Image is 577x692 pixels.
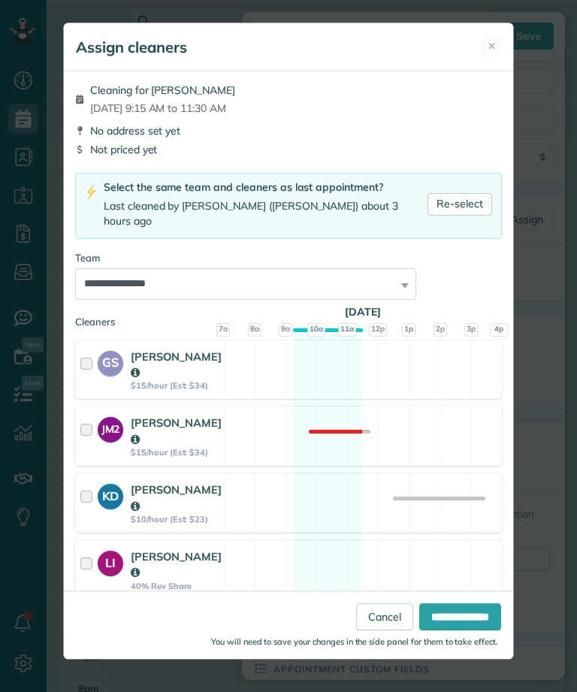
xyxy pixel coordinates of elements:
span: ✕ [488,39,496,53]
strong: KD [98,484,123,505]
strong: [PERSON_NAME] [131,549,222,579]
span: Cleaning for [PERSON_NAME] [90,83,235,98]
div: Select the same team and cleaners as last appointment? [104,180,427,195]
strong: [PERSON_NAME] [131,482,222,512]
strong: [PERSON_NAME] [131,349,222,379]
span: [DATE] 9:15 AM to 11:30 AM [90,101,235,116]
div: Not priced yet [75,142,502,157]
strong: LI [98,551,123,572]
div: Last cleaned by [PERSON_NAME] ([PERSON_NAME]) about 3 hours ago [104,198,427,229]
img: lightning-bolt-icon-94e5364df696ac2de96d3a42b8a9ff6ba979493684c50e6bbbcda72601fa0d29.png [85,184,98,200]
h5: Assign cleaners [76,37,187,58]
div: Team [75,251,502,265]
strong: [PERSON_NAME] [131,416,222,446]
div: No address set yet [75,123,502,138]
strong: $10/hour (Est: $23) [131,514,222,524]
small: You will need to save your changes in the side panel for them to take effect. [211,636,498,647]
a: Re-select [427,193,492,216]
strong: 40% Rev Share [131,581,222,591]
strong: JM2 [98,417,123,437]
div: Cleaners [75,315,502,319]
strong: $15/hour (Est: $34) [131,380,222,391]
strong: $15/hour (Est: $34) [131,447,222,458]
a: Cancel [356,603,413,630]
strong: GS [98,351,123,372]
